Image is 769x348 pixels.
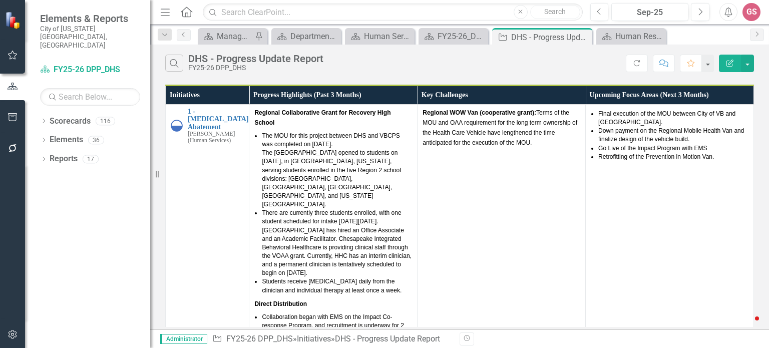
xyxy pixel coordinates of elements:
div: 17 [83,155,99,163]
span: Elements & Reports [40,13,140,25]
a: Initiatives [297,334,331,343]
a: 1 - [MEDICAL_DATA] Abatement [188,108,249,131]
img: In Progress [171,120,183,132]
strong: Regional WOW Van (cooperative grant): [423,109,536,116]
div: Departmental Performance Plans - 3 Columns [290,30,338,43]
span: Retrofitting of the Prevention in Motion Van. [598,153,714,160]
a: Manage Scorecards [200,30,252,43]
div: Manage Scorecards [217,30,252,43]
input: Search Below... [40,88,140,106]
button: GS [742,3,760,21]
a: FY25-26 DPP_DHS [226,334,293,343]
div: FY25-26 DPP_DHS [188,64,323,72]
div: DHS - Progress Update Report [511,31,590,44]
span: The MOU for this project between DHS and VBCPS was completed on [DATE]. [262,132,400,148]
iframe: Intercom live chat [735,314,759,338]
div: 116 [96,117,115,125]
small: City of [US_STATE][GEOGRAPHIC_DATA], [GEOGRAPHIC_DATA] [40,25,140,49]
span: Search [544,8,566,16]
small: [PERSON_NAME] (Human Services) [188,131,249,144]
div: » » [212,333,452,345]
button: Search [530,5,580,19]
strong: Direct Distribution [254,300,307,307]
span: Final execution of the MOU between City of VB and [GEOGRAPHIC_DATA]. [598,110,735,126]
input: Search ClearPoint... [203,4,582,21]
a: Human Resources [599,30,663,43]
a: Human Services [347,30,412,43]
a: Departmental Performance Plans - 3 Columns [274,30,338,43]
span: The [GEOGRAPHIC_DATA] opened to students on [DATE], in [GEOGRAPHIC_DATA], [US_STATE], serving stu... [262,149,401,208]
span: Down payment on the Regional Mobile Health Van and finalize design of the vehicle build. [598,127,744,143]
a: Reports [50,153,78,165]
div: Human Resources [615,30,663,43]
span: Go Live of the Impact Program with EMS [598,145,707,152]
div: DHS - Progress Update Report [335,334,440,343]
span: Collaboration began with EMS on the Impact Co-response Program, and recruitment is underway for 2... [262,313,404,346]
span: Administrator [160,334,207,344]
a: Elements [50,134,83,146]
span: There are currently three students enrolled, with one student scheduled for intake [DATE][DATE]. [262,209,401,225]
strong: Regional Collaborative Grant for Recovery High School [254,109,391,126]
div: DHS - Progress Update Report [188,53,323,64]
a: FY25-26_DHS [421,30,486,43]
a: FY25-26 DPP_DHS [40,64,140,76]
div: FY25-26_DHS [438,30,486,43]
button: Sep-25 [611,3,688,21]
span: [GEOGRAPHIC_DATA] has hired an Office Associate and an Academic Facilitator. Chesapeake Integrate... [262,227,412,277]
div: Human Services [364,30,412,43]
span: Students receive [MEDICAL_DATA] daily from the clinician and individual therapy at least once a w... [262,278,402,293]
div: 36 [88,136,104,144]
div: Sep-25 [615,7,685,19]
a: Scorecards [50,116,91,127]
img: ClearPoint Strategy [5,12,23,29]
